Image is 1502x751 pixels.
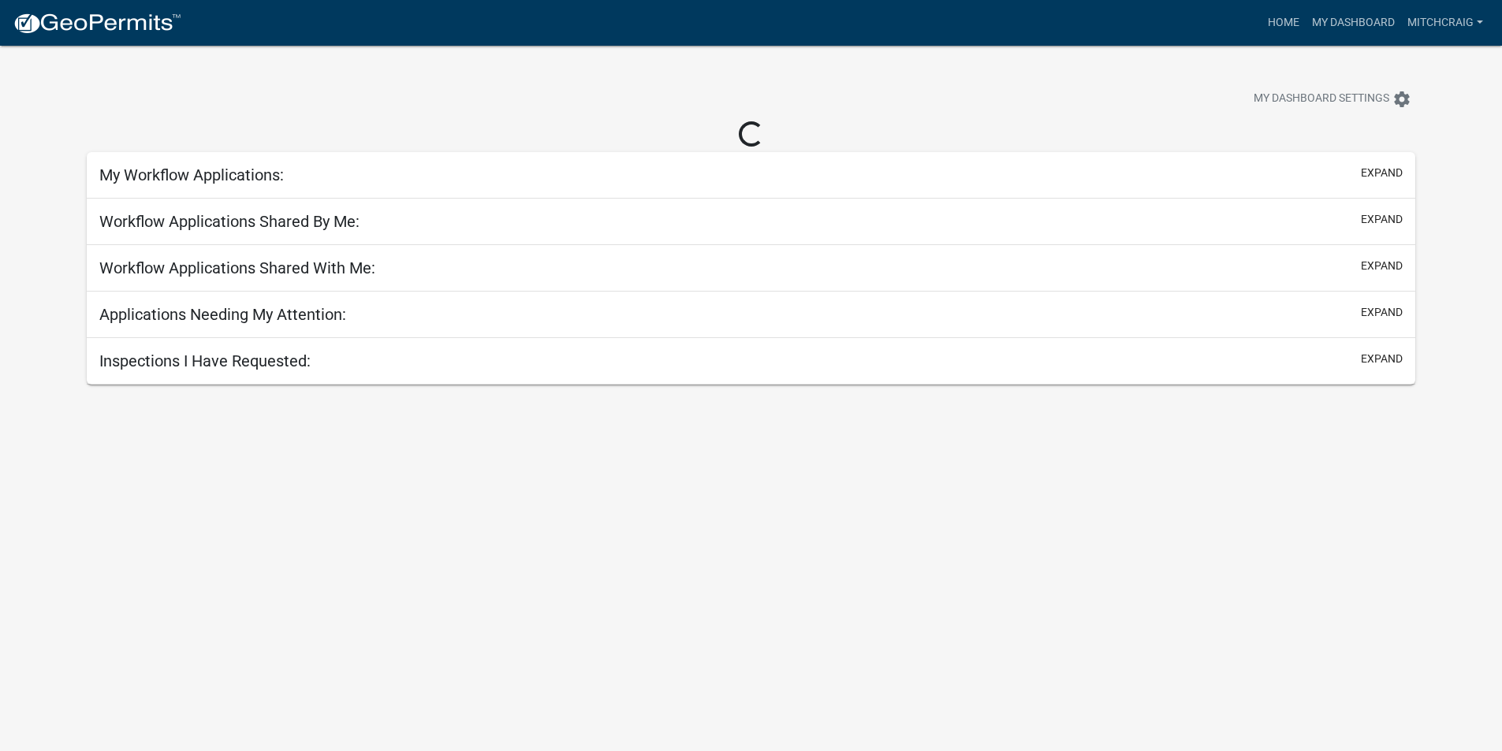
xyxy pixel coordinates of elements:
button: expand [1361,258,1403,274]
a: mitchcraig [1401,8,1489,38]
span: My Dashboard Settings [1254,90,1389,109]
a: Home [1262,8,1306,38]
h5: My Workflow Applications: [99,165,284,184]
button: expand [1361,351,1403,367]
button: expand [1361,304,1403,321]
h5: Workflow Applications Shared By Me: [99,212,360,231]
i: settings [1392,90,1411,109]
h5: Applications Needing My Attention: [99,305,346,324]
a: My Dashboard [1306,8,1401,38]
h5: Workflow Applications Shared With Me: [99,258,375,277]
button: expand [1361,165,1403,181]
h5: Inspections I Have Requested: [99,351,311,370]
button: My Dashboard Settingssettings [1241,84,1424,114]
button: expand [1361,211,1403,228]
